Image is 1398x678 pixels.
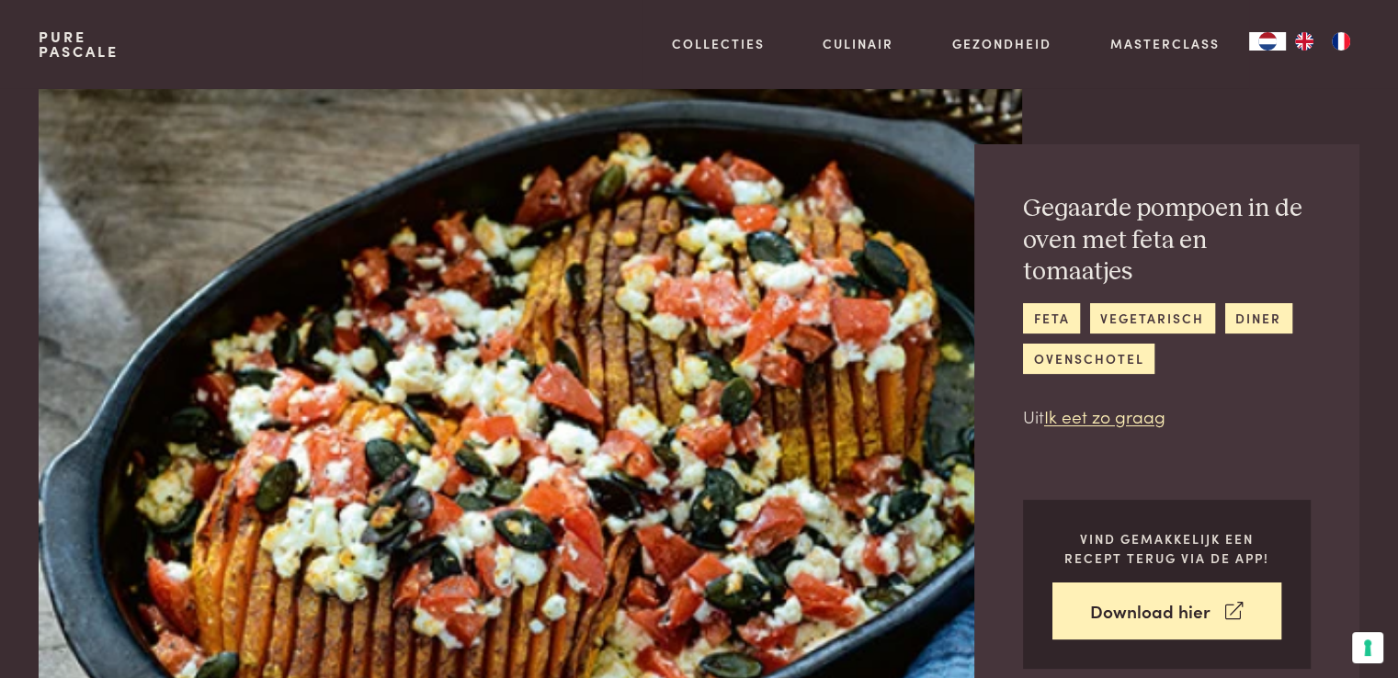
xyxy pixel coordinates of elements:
a: Download hier [1052,582,1281,640]
div: Language [1249,32,1286,51]
a: Masterclass [1110,34,1220,53]
a: ovenschotel [1023,344,1154,374]
a: diner [1225,303,1292,333]
a: EN [1286,32,1323,51]
a: Collecties [672,34,765,53]
a: feta [1023,303,1080,333]
a: NL [1249,32,1286,51]
ul: Language list [1286,32,1359,51]
img: Gegaarde pompoen in de oven met feta en tomaatjes [39,88,1021,678]
a: Gezondheid [952,34,1051,53]
button: Uw voorkeuren voor toestemming voor trackingtechnologieën [1352,632,1383,663]
a: Ik eet zo graag [1044,403,1165,428]
a: Culinair [823,34,893,53]
h2: Gegaarde pompoen in de oven met feta en tomaatjes [1023,193,1311,288]
aside: Language selected: Nederlands [1249,32,1359,51]
a: PurePascale [39,29,119,59]
p: Uit [1023,403,1311,430]
a: FR [1323,32,1359,51]
p: Vind gemakkelijk een recept terug via de app! [1052,529,1281,567]
a: vegetarisch [1090,303,1215,333]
